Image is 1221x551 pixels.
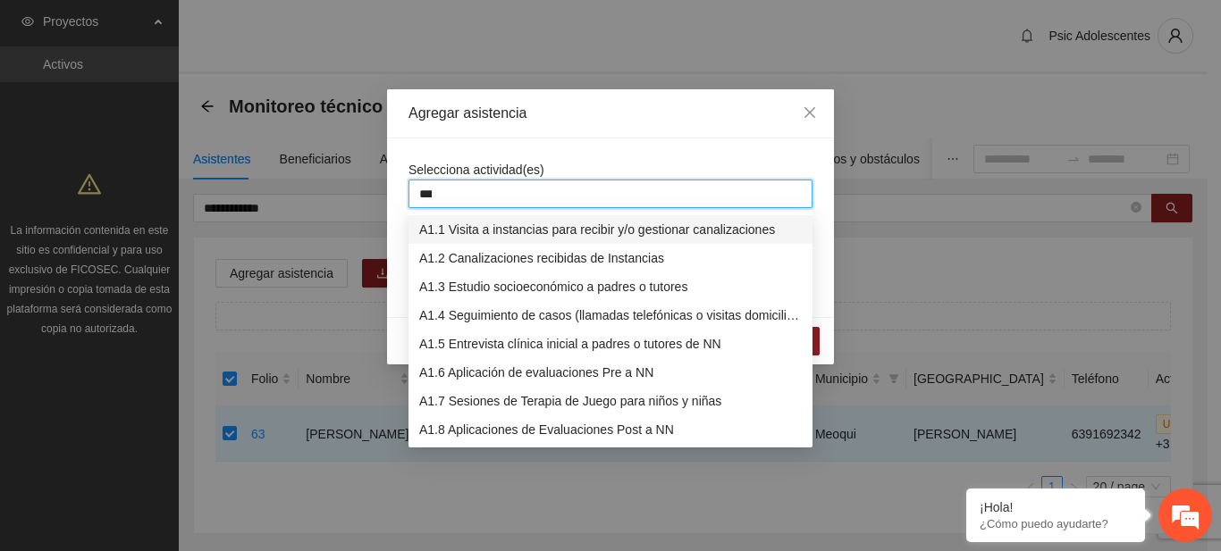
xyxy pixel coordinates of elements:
[419,363,802,382] div: A1.6 Aplicación de evaluaciones Pre a NN
[293,9,336,52] div: Minimizar ventana de chat en vivo
[980,500,1132,514] div: ¡Hola!
[9,363,341,426] textarea: Escriba su mensaje y pulse “Intro”
[93,91,300,114] div: Chatee con nosotros ahora
[104,176,247,356] span: Estamos en línea.
[408,215,813,244] div: A1.1 Visita a instancias para recibir y/o gestionar canalizaciones
[408,244,813,272] div: A1.2 Canalizaciones recibidas de Instancias
[408,358,813,387] div: A1.6 Aplicación de evaluaciones Pre a NN
[419,305,802,325] div: A1.4 Seguimiento de casos (llamadas telefónicas o visitas domiciliarias)
[419,420,802,439] div: A1.8 Aplicaciones de Evaluaciones Post a NN
[419,334,802,354] div: A1.5 Entrevista clínica inicial a padres o tutores de NN
[408,163,544,177] span: Selecciona actividad(es)
[980,517,1132,530] p: ¿Cómo puedo ayudarte?
[408,387,813,415] div: A1.7 Sesiones de Terapia de Juego para niños y niñas
[419,248,802,268] div: A1.2 Canalizaciones recibidas de Instancias
[408,330,813,358] div: A1.5 Entrevista clínica inicial a padres o tutores de NN
[408,301,813,330] div: A1.4 Seguimiento de casos (llamadas telefónicas o visitas domiciliarias)
[803,105,817,120] span: close
[408,272,813,301] div: A1.3 Estudio socioeconómico a padres o tutores
[786,89,834,138] button: Close
[419,391,802,411] div: A1.7 Sesiones de Terapia de Juego para niños y niñas
[408,104,813,123] div: Agregar asistencia
[419,220,802,239] div: A1.1 Visita a instancias para recibir y/o gestionar canalizaciones
[408,415,813,444] div: A1.8 Aplicaciones de Evaluaciones Post a NN
[419,277,802,296] div: A1.3 Estudio socioeconómico a padres o tutores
